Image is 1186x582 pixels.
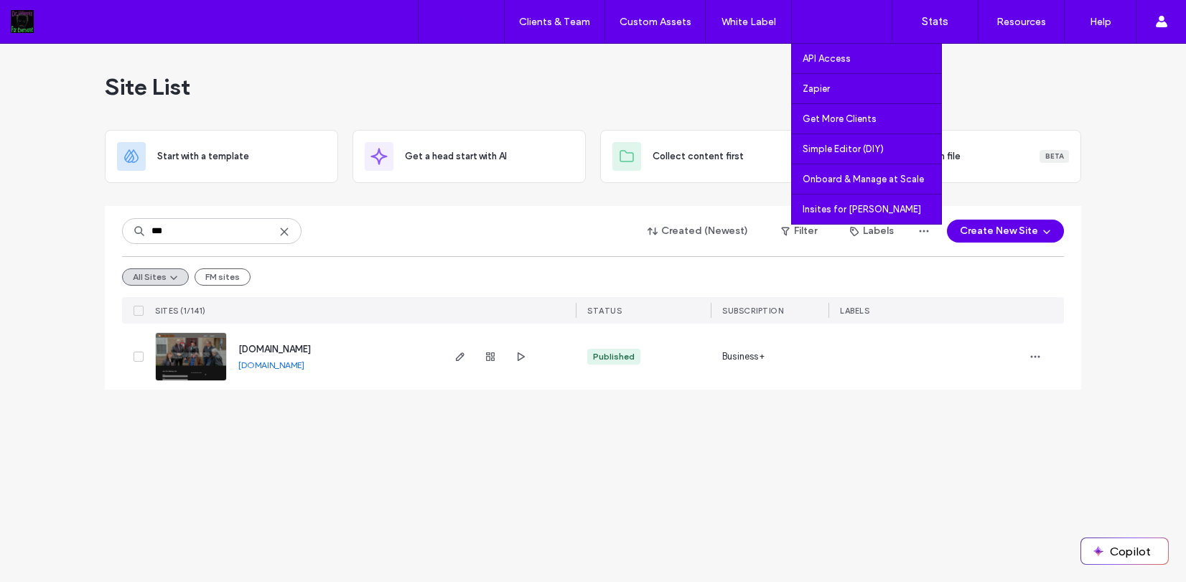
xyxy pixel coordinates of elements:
[803,83,830,94] label: Zapier
[722,349,765,364] span: Business+
[157,149,249,164] span: Start with a template
[803,174,924,184] label: Onboard & Manage at Scale
[803,204,921,215] label: Insites for [PERSON_NAME]
[587,306,622,316] span: STATUS
[449,15,474,28] label: Sites
[1040,150,1069,163] div: Beta
[519,16,590,28] label: Clients & Team
[947,220,1064,243] button: Create New Site
[155,306,206,316] span: SITES (1/141)
[922,15,948,28] label: Stats
[653,149,744,164] span: Collect content first
[840,306,869,316] span: LABELS
[722,306,783,316] span: SUBSCRIPTION
[238,360,304,370] a: [DOMAIN_NAME]
[620,16,691,28] label: Custom Assets
[803,104,941,133] a: Get More Clients
[803,144,884,154] label: Simple Editor (DIY)
[803,74,941,103] a: Zapier
[1081,538,1168,564] button: Copilot
[105,72,190,101] span: Site List
[803,44,941,73] a: API Access
[195,268,251,286] button: FM sites
[593,350,635,363] div: Published
[767,220,831,243] button: Filter
[807,16,877,28] label: Business Tools
[122,268,189,286] button: All Sites
[238,344,311,355] a: [DOMAIN_NAME]
[848,130,1081,183] div: Start from fileBeta
[33,10,62,23] span: Help
[803,53,851,64] label: API Access
[803,164,941,194] a: Onboard & Manage at Scale
[600,130,834,183] div: Collect content firstNew
[352,130,586,183] div: Get a head start with AI
[996,16,1046,28] label: Resources
[1090,16,1111,28] label: Help
[105,130,338,183] div: Start with a template
[405,149,507,164] span: Get a head start with AI
[635,220,761,243] button: Created (Newest)
[803,113,877,124] label: Get More Clients
[803,134,941,164] a: Simple Editor (DIY)
[837,220,907,243] button: Labels
[722,16,776,28] label: White Label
